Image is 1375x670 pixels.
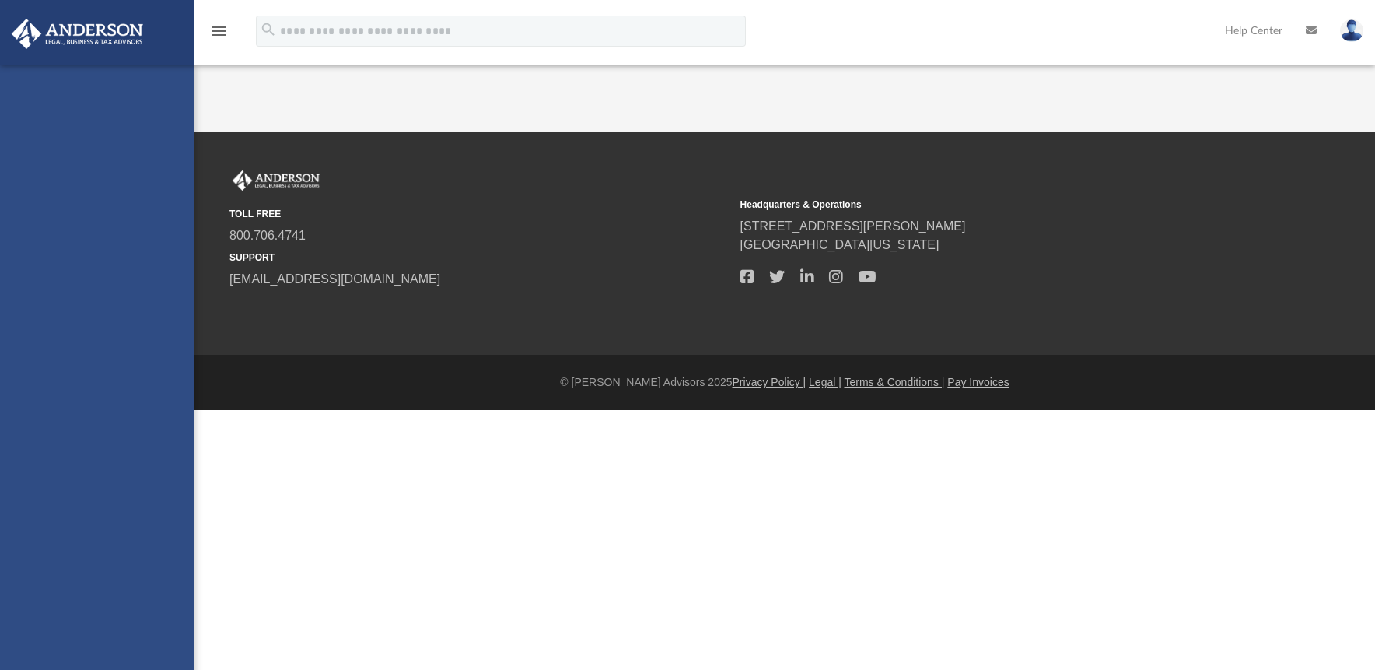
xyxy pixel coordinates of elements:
a: [EMAIL_ADDRESS][DOMAIN_NAME] [229,272,440,286]
a: Terms & Conditions | [845,376,945,388]
a: menu [210,30,229,40]
a: [GEOGRAPHIC_DATA][US_STATE] [740,238,939,251]
a: Privacy Policy | [733,376,806,388]
a: 800.706.4741 [229,229,306,242]
a: Pay Invoices [947,376,1009,388]
img: User Pic [1340,19,1363,42]
i: menu [210,22,229,40]
small: TOLL FREE [229,207,729,221]
i: search [260,21,277,38]
a: [STREET_ADDRESS][PERSON_NAME] [740,219,966,233]
small: SUPPORT [229,251,729,265]
img: Anderson Advisors Platinum Portal [229,170,323,191]
div: © [PERSON_NAME] Advisors 2025 [194,374,1375,391]
img: Anderson Advisors Platinum Portal [7,19,148,49]
small: Headquarters & Operations [740,198,1240,212]
a: Legal | [809,376,841,388]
